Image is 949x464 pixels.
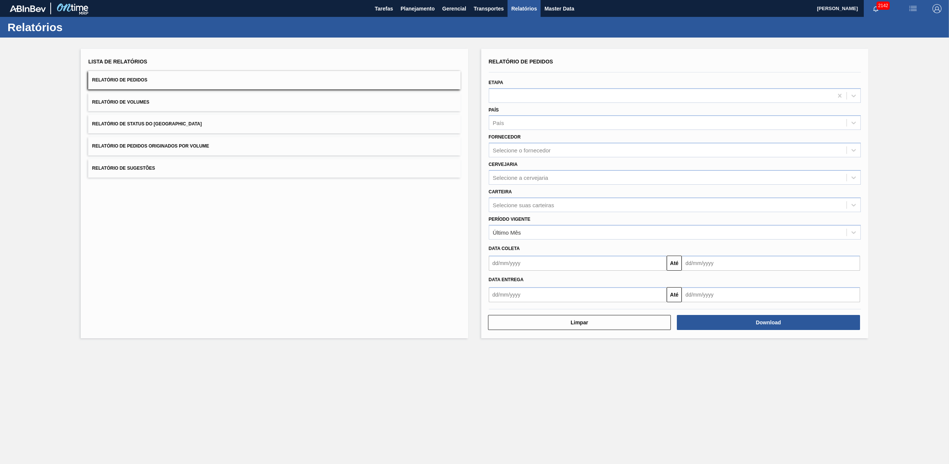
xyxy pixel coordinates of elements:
button: Até [667,287,682,302]
label: Carteira [489,189,512,194]
span: Tarefas [375,4,393,13]
button: Relatório de Status do [GEOGRAPHIC_DATA] [88,115,460,133]
span: Gerencial [442,4,466,13]
div: Selecione o fornecedor [493,147,551,154]
div: Último Mês [493,229,521,235]
button: Relatório de Pedidos Originados por Volume [88,137,460,155]
label: Período Vigente [489,217,530,222]
button: Relatório de Volumes [88,93,460,111]
label: País [489,107,499,113]
span: Master Data [544,4,574,13]
h1: Relatórios [8,23,141,32]
button: Limpar [488,315,671,330]
div: Selecione a cervejaria [493,174,548,181]
div: Selecione suas carteiras [493,202,554,208]
span: Data entrega [489,277,524,282]
span: Data coleta [489,246,520,251]
span: Planejamento [401,4,435,13]
input: dd/mm/yyyy [489,256,667,271]
span: 2142 [877,2,890,10]
span: Relatório de Volumes [92,99,149,105]
span: Relatório de Pedidos Originados por Volume [92,143,209,149]
input: dd/mm/yyyy [682,256,860,271]
span: Lista de Relatórios [88,59,147,65]
button: Notificações [864,3,888,14]
img: Logout [932,4,941,13]
button: Até [667,256,682,271]
label: Cervejaria [489,162,518,167]
label: Etapa [489,80,503,85]
img: userActions [908,4,917,13]
span: Transportes [474,4,504,13]
span: Relatório de Pedidos [489,59,553,65]
span: Relatórios [511,4,537,13]
button: Relatório de Sugestões [88,159,460,178]
input: dd/mm/yyyy [682,287,860,302]
button: Download [677,315,860,330]
span: Relatório de Pedidos [92,77,147,83]
div: País [493,120,504,126]
button: Relatório de Pedidos [88,71,460,89]
span: Relatório de Sugestões [92,166,155,171]
img: TNhmsLtSVTkK8tSr43FrP2fwEKptu5GPRR3wAAAABJRU5ErkJggg== [10,5,46,12]
label: Fornecedor [489,134,521,140]
span: Relatório de Status do [GEOGRAPHIC_DATA] [92,121,202,127]
input: dd/mm/yyyy [489,287,667,302]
